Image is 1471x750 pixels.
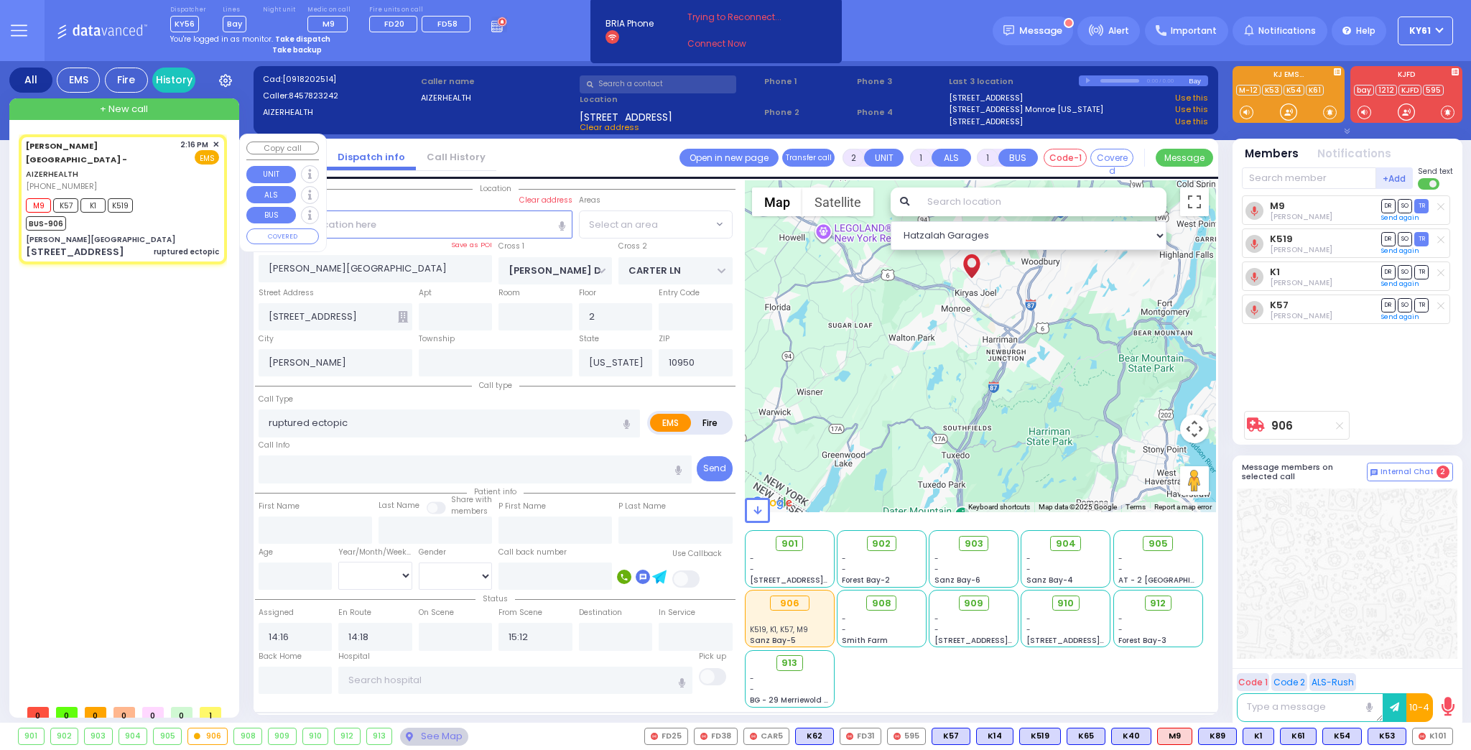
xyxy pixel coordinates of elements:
[289,90,338,101] span: 8457823242
[1270,200,1285,211] a: M9
[1418,177,1441,191] label: Turn off text
[384,18,404,29] span: FD20
[498,547,567,558] label: Call back number
[750,553,754,564] span: -
[605,17,654,30] span: BRIA Phone
[1233,71,1345,81] label: KJ EMS...
[764,106,852,119] span: Phone 2
[26,140,127,166] span: [PERSON_NAME][GEOGRAPHIC_DATA] -
[369,6,475,14] label: Fire units on call
[1175,103,1208,116] a: Use this
[687,37,801,50] a: Connect Now
[263,6,295,14] label: Night unit
[580,93,760,106] label: Location
[1271,420,1293,431] a: 906
[1118,614,1123,624] span: -
[1056,537,1076,551] span: 904
[419,333,455,345] label: Township
[697,456,733,481] button: Send
[840,728,881,745] div: FD31
[1280,728,1317,745] div: K61
[26,216,66,231] span: BUS-906
[679,149,779,167] a: Open in new page
[949,75,1079,88] label: Last 3 location
[932,728,970,745] div: BLS
[1356,24,1375,37] span: Help
[1370,469,1378,476] img: comment-alt.png
[1270,267,1280,277] a: K1
[398,311,408,323] span: Other building occupants
[473,183,519,194] span: Location
[27,707,49,718] span: 0
[338,651,370,662] label: Hospital
[170,34,273,45] span: You're logged in as monitor.
[154,728,181,744] div: 905
[1284,85,1304,96] a: K54
[857,75,945,88] span: Phone 3
[1375,85,1397,96] a: 1212
[1398,232,1412,246] span: SO
[154,246,219,257] div: ruptured ectopic
[259,287,314,299] label: Street Address
[764,75,852,88] span: Phone 1
[750,684,754,695] span: -
[119,728,147,744] div: 904
[1398,199,1412,213] span: SO
[223,6,246,14] label: Lines
[1381,279,1419,288] a: Send again
[1171,24,1217,37] span: Important
[152,68,195,93] a: History
[1189,75,1208,86] div: Bay
[1270,244,1332,255] span: Aron Spielman
[781,656,797,670] span: 913
[965,537,983,551] span: 903
[1309,673,1356,691] button: ALS-Rush
[752,187,802,216] button: Show street map
[1044,149,1087,167] button: Code-1
[1317,146,1391,162] button: Notifications
[9,68,52,93] div: All
[1118,635,1166,646] span: Forest Bay-3
[108,198,133,213] span: K519
[842,575,890,585] span: Forest Bay-2
[1398,265,1412,279] span: SO
[142,707,164,718] span: 0
[1409,24,1431,37] span: KY61
[1398,17,1453,45] button: KY61
[1175,92,1208,104] a: Use this
[651,733,658,740] img: red-radio-icon.svg
[1150,596,1166,611] span: 912
[1270,310,1332,321] span: Yoel Wiesenfeld
[57,68,100,93] div: EMS
[451,506,488,517] span: members
[1026,614,1031,624] span: -
[263,106,417,119] label: AIZERHEALTH
[1414,298,1429,312] span: TR
[932,728,970,745] div: K57
[1270,300,1289,310] a: K57
[1381,298,1396,312] span: DR
[263,73,417,85] label: Cad:
[750,635,796,646] span: Sanz Bay-5
[272,45,322,55] strong: Take backup
[690,414,730,432] label: Fire
[579,607,622,619] label: Destination
[57,22,152,40] img: Logo
[802,187,873,216] button: Show satellite imagery
[750,624,808,635] span: K519, K1, K57, M9
[949,92,1023,104] a: [STREET_ADDRESS]
[498,607,542,619] label: From Scene
[1322,728,1362,745] div: K54
[976,728,1013,745] div: K14
[1380,467,1434,477] span: Internal Chat
[795,728,834,745] div: K62
[1243,728,1274,745] div: BLS
[1414,232,1429,246] span: TR
[750,695,830,705] span: BG - 29 Merriewold S.
[322,18,335,29] span: M9
[918,187,1166,216] input: Search location
[1381,232,1396,246] span: DR
[1381,246,1419,255] a: Send again
[195,150,219,165] span: EMS
[246,228,319,244] button: COVERED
